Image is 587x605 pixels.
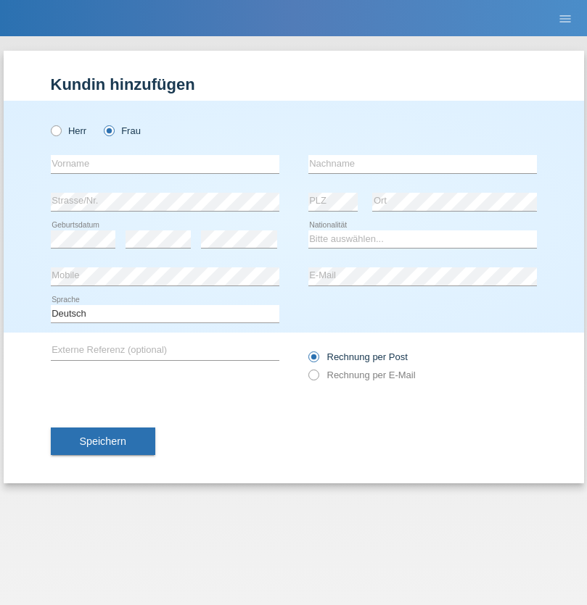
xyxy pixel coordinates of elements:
h1: Kundin hinzufügen [51,75,537,93]
span: Speichern [80,435,126,447]
label: Frau [104,125,141,136]
input: Rechnung per E-Mail [308,370,318,388]
label: Rechnung per Post [308,351,408,362]
input: Rechnung per Post [308,351,318,370]
button: Speichern [51,427,155,455]
a: menu [551,14,580,22]
input: Herr [51,125,60,135]
label: Rechnung per E-Mail [308,370,416,380]
input: Frau [104,125,113,135]
i: menu [558,12,572,26]
label: Herr [51,125,87,136]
